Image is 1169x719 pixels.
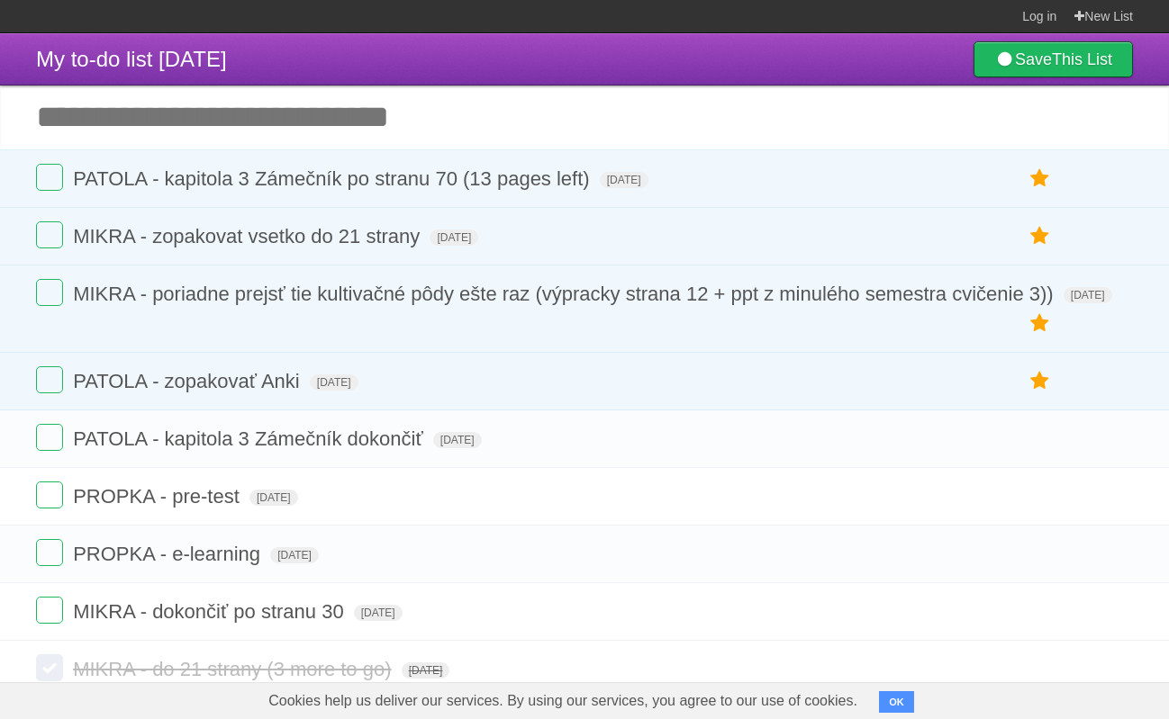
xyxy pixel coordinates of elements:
span: [DATE] [600,172,648,188]
span: PROPKA - pre-test [73,485,244,508]
span: [DATE] [1064,287,1112,303]
span: MIKRA - do 21 strany (3 more to go) [73,658,395,680]
label: Done [36,279,63,306]
span: My to-do list [DATE] [36,47,227,71]
label: Done [36,221,63,248]
a: SaveThis List [974,41,1133,77]
span: [DATE] [310,374,358,391]
span: MIKRA - dokončiť po stranu 30 [73,600,349,623]
label: Done [36,597,63,624]
span: PATOLA - zopakovať Anki [73,370,304,392]
span: [DATE] [430,229,478,246]
span: [DATE] [354,605,403,621]
label: Done [36,654,63,681]
span: Cookies help us deliver our services. By using our services, you agree to our use of cookies. [250,683,875,719]
span: [DATE] [270,547,319,563]
label: Done [36,164,63,191]
span: PROPKA - e-learning [73,543,265,565]
span: [DATE] [433,432,482,448]
label: Done [36,424,63,451]
label: Done [36,481,63,508]
label: Star task [1023,309,1057,338]
span: [DATE] [402,662,450,679]
b: This List [1052,50,1112,68]
span: PATOLA - kapitola 3 Zámečník dokončiť [73,427,428,450]
span: MIKRA - zopakovat vsetko do 21 strany [73,225,424,247]
label: Star task [1023,164,1057,193]
span: PATOLA - kapitola 3 Zámečník po stranu 70 (13 pages left) [73,167,594,190]
span: MIKRA - poriadne prejsť tie kultivačné pôdy ešte raz (výpracky strana 12 + ppt z minulého semestr... [73,283,1058,305]
label: Star task [1023,221,1057,251]
label: Done [36,366,63,393]
span: [DATE] [249,490,298,506]
label: Done [36,539,63,566]
label: Star task [1023,366,1057,396]
button: OK [879,691,914,713]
